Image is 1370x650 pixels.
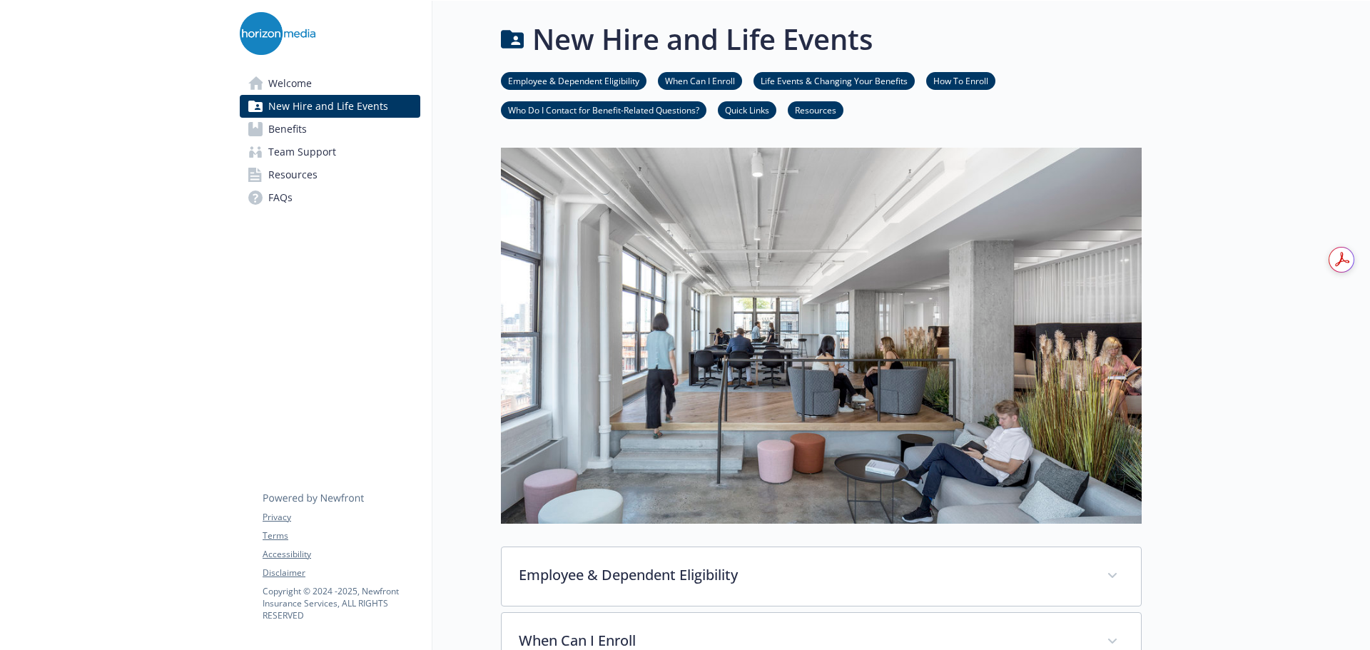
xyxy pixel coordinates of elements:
span: Benefits [268,118,307,141]
p: Employee & Dependent Eligibility [519,564,1090,586]
a: Employee & Dependent Eligibility [501,73,646,87]
img: new hire page banner [501,148,1142,523]
span: Team Support [268,141,336,163]
a: Benefits [240,118,420,141]
a: When Can I Enroll [658,73,742,87]
p: Copyright © 2024 - 2025 , Newfront Insurance Services, ALL RIGHTS RESERVED [263,585,420,621]
a: Who Do I Contact for Benefit-Related Questions? [501,103,706,116]
h1: New Hire and Life Events [532,18,873,61]
a: Team Support [240,141,420,163]
span: Welcome [268,72,312,95]
a: Welcome [240,72,420,95]
a: Life Events & Changing Your Benefits [753,73,915,87]
a: Disclaimer [263,567,420,579]
a: New Hire and Life Events [240,95,420,118]
a: Resources [240,163,420,186]
span: FAQs [268,186,293,209]
a: How To Enroll [926,73,995,87]
div: Employee & Dependent Eligibility [502,547,1141,606]
a: Terms [263,529,420,542]
a: Quick Links [718,103,776,116]
a: Resources [788,103,843,116]
a: Privacy [263,511,420,524]
span: Resources [268,163,318,186]
a: Accessibility [263,548,420,561]
span: New Hire and Life Events [268,95,388,118]
a: FAQs [240,186,420,209]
